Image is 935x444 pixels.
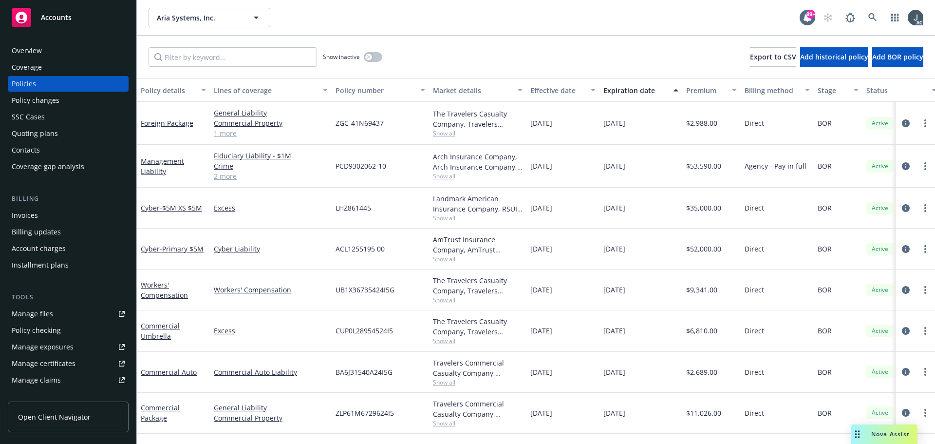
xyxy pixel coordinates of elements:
[8,59,129,75] a: Coverage
[214,285,328,295] a: Workers' Compensation
[433,419,523,427] span: Show all
[603,161,625,171] span: [DATE]
[870,367,890,376] span: Active
[919,366,931,378] a: more
[866,85,926,96] div: Status
[686,326,717,336] span: $6,810.00
[8,4,129,31] a: Accounts
[919,117,931,129] a: more
[12,389,57,405] div: Manage BORs
[745,285,764,295] span: Direct
[526,78,599,102] button: Effective date
[433,337,523,345] span: Show all
[141,244,204,253] a: Cyber
[686,408,721,418] span: $11,026.00
[433,399,523,419] div: Travelers Commercial Casualty Company, Travelers Insurance
[900,160,912,172] a: circleInformation
[214,161,328,171] a: Crime
[12,257,69,273] div: Installment plans
[599,78,682,102] button: Expiration date
[8,292,129,302] div: Tools
[214,108,328,118] a: General Liability
[141,280,188,300] a: Workers' Compensation
[851,425,863,444] div: Drag to move
[12,306,53,322] div: Manage files
[603,244,625,254] span: [DATE]
[12,159,84,174] div: Coverage gap analysis
[12,59,42,75] div: Coverage
[210,78,332,102] button: Lines of coverage
[8,323,129,338] a: Policy checking
[872,52,923,61] span: Add BOR policy
[530,85,585,96] div: Effective date
[530,203,552,213] span: [DATE]
[336,85,414,96] div: Policy number
[900,243,912,255] a: circleInformation
[900,117,912,129] a: circleInformation
[870,408,890,417] span: Active
[160,244,204,253] span: - Primary $5M
[603,203,625,213] span: [DATE]
[433,129,523,137] span: Show all
[8,109,129,125] a: SSC Cases
[12,339,74,355] div: Manage exposures
[12,372,61,388] div: Manage claims
[336,326,393,336] span: CUP0L28954524I5
[8,208,129,223] a: Invoices
[433,172,523,180] span: Show all
[745,408,764,418] span: Direct
[429,78,526,102] button: Market details
[41,14,72,21] span: Accounts
[530,408,552,418] span: [DATE]
[818,285,832,295] span: BOR
[141,203,202,212] a: Cyber
[818,8,838,27] a: Start snowing
[12,93,59,108] div: Policy changes
[141,321,180,341] a: Commercial Umbrella
[8,372,129,388] a: Manage claims
[12,241,66,256] div: Account charges
[919,284,931,296] a: more
[900,407,912,419] a: circleInformation
[686,285,717,295] span: $9,341.00
[750,47,796,67] button: Export to CSV
[870,204,890,212] span: Active
[818,85,848,96] div: Stage
[686,85,726,96] div: Premium
[530,118,552,128] span: [DATE]
[8,142,129,158] a: Contacts
[919,325,931,337] a: more
[336,244,385,254] span: ACL1255195 00
[841,8,860,27] a: Report a Bug
[530,367,552,377] span: [DATE]
[336,367,393,377] span: BA6J31540A24I5G
[8,389,129,405] a: Manage BORs
[214,128,328,138] a: 1 more
[908,10,923,25] img: photo
[818,203,832,213] span: BOR
[433,109,523,129] div: The Travelers Casualty Company, Travelers Insurance
[12,126,58,141] div: Quoting plans
[682,78,741,102] button: Premium
[745,326,764,336] span: Direct
[336,118,384,128] span: ZGC-41N69437
[8,126,129,141] a: Quoting plans
[214,413,328,423] a: Commercial Property
[433,358,523,378] div: Travelers Commercial Casualty Company, Travelers Insurance
[8,339,129,355] a: Manage exposures
[885,8,905,27] a: Switch app
[750,52,796,61] span: Export to CSV
[141,403,180,423] a: Commercial Package
[686,244,721,254] span: $52,000.00
[745,203,764,213] span: Direct
[336,285,394,295] span: UB1X36735424I5G
[745,85,799,96] div: Billing method
[818,408,832,418] span: BOR
[800,47,868,67] button: Add historical policy
[214,403,328,413] a: General Liability
[336,161,386,171] span: PCD9302062-10
[433,316,523,337] div: The Travelers Casualty Company, Travelers Insurance
[433,255,523,263] span: Show all
[433,193,523,214] div: Landmark American Insurance Company, RSUI Group, RT Specialty Insurance Services, LLC (RSG Specia...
